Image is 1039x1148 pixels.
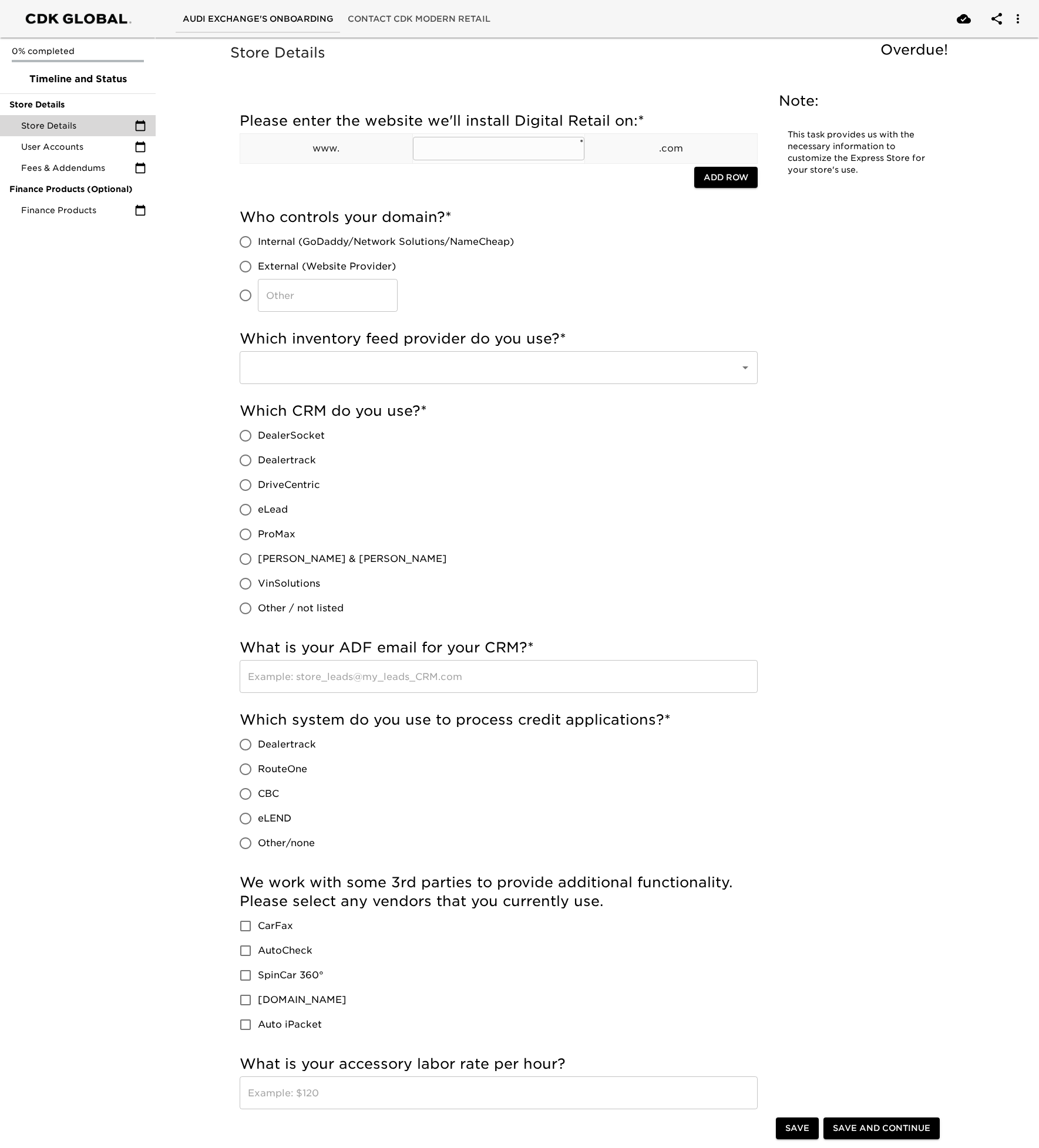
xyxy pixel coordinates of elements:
[258,812,291,826] span: eLEND
[9,72,146,86] span: Timeline and Status
[258,601,344,615] span: Other / not listed
[348,12,490,26] span: Contact CDK Modern Retail
[12,45,144,57] p: 0% completed
[240,1076,758,1109] input: Example: $120
[240,638,758,657] h5: What is your ADF email for your CRM?
[9,99,146,110] span: Store Details
[258,478,320,492] span: DriveCentric
[258,968,324,982] span: SpinCar 360°
[258,1018,322,1032] span: Auto iPacket
[258,787,279,801] span: CBC
[240,329,758,348] h5: Which inventory feed provider do you use?
[880,41,948,58] span: Overdue!
[258,738,316,752] span: Dealertrack
[1004,5,1032,33] button: account of current user
[240,402,758,420] h5: Which CRM do you use?
[240,112,758,130] h5: Please enter the website we'll install Digital Retail on:
[230,43,954,62] h5: Store Details
[258,527,295,541] span: ProMax
[258,235,514,249] span: Internal (GoDaddy/Network Solutions/NameCheap)
[737,359,754,376] button: Open
[240,208,758,227] h5: Who controls your domain?
[258,503,288,517] span: eLead
[258,762,307,776] span: RouteOne
[833,1121,930,1136] span: Save and Continue
[21,162,135,174] span: Fees & Addendums
[240,1055,758,1073] h5: What is your accessory labor rate per hour?
[240,660,758,693] input: Example: store_leads@my_leads_CRM.com
[240,873,758,911] h5: We work with some 3rd parties to provide additional functionality. Please select any vendors that...
[704,170,748,185] span: Add Row
[258,279,398,312] input: Other
[240,711,758,729] h5: Which system do you use to process credit applications?
[785,1121,809,1136] span: Save
[258,919,293,933] span: CarFax
[694,167,758,188] button: Add Row
[585,142,757,156] p: .com
[258,552,447,566] span: [PERSON_NAME] & [PERSON_NAME]
[9,183,146,195] span: Finance Products (Optional)
[21,141,135,153] span: User Accounts
[258,453,316,467] span: Dealertrack
[788,129,929,176] p: This task provides us with the necessary information to customize the Express Store for your stor...
[258,429,325,443] span: DealerSocket
[21,120,135,132] span: Store Details
[983,5,1011,33] button: account of current user
[240,142,412,156] p: www.
[183,12,334,26] span: Audi Exchange's Onboarding
[258,260,396,274] span: External (Website Provider)
[776,1117,819,1139] button: Save
[258,577,320,591] span: VinSolutions
[823,1117,940,1139] button: Save and Continue
[21,204,135,216] span: Finance Products
[258,993,347,1007] span: [DOMAIN_NAME]
[258,944,312,958] span: AutoCheck
[950,5,978,33] button: save
[258,836,315,850] span: Other/none
[779,92,937,110] h5: Note:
